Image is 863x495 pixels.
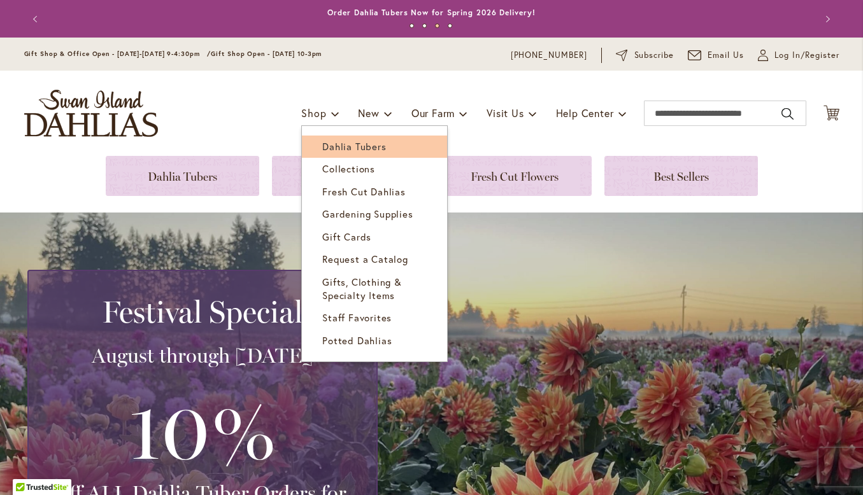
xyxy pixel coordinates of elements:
[24,6,50,32] button: Previous
[322,311,392,324] span: Staff Favorites
[616,49,674,62] a: Subscribe
[422,24,427,28] button: 2 of 4
[302,226,447,248] a: Gift Cards
[24,50,211,58] span: Gift Shop & Office Open - [DATE]-[DATE] 9-4:30pm /
[24,90,158,137] a: store logo
[44,381,361,480] h3: 10%
[511,49,588,62] a: [PHONE_NUMBER]
[556,106,614,120] span: Help Center
[44,343,361,368] h3: August through [DATE]
[358,106,379,120] span: New
[322,253,408,265] span: Request a Catalog
[211,50,322,58] span: Gift Shop Open - [DATE] 10-3pm
[774,49,839,62] span: Log In/Register
[322,334,392,347] span: Potted Dahlias
[448,24,452,28] button: 4 of 4
[44,294,361,330] h2: Festival Special
[814,6,839,32] button: Next
[322,162,375,175] span: Collections
[411,106,455,120] span: Our Farm
[688,49,744,62] a: Email Us
[487,106,524,120] span: Visit Us
[322,275,402,302] span: Gifts, Clothing & Specialty Items
[758,49,839,62] a: Log In/Register
[708,49,744,62] span: Email Us
[322,140,386,153] span: Dahlia Tubers
[322,185,406,198] span: Fresh Cut Dahlias
[435,24,439,28] button: 3 of 4
[322,207,413,220] span: Gardening Supplies
[634,49,674,62] span: Subscribe
[327,8,535,17] a: Order Dahlia Tubers Now for Spring 2026 Delivery!
[301,106,326,120] span: Shop
[410,24,414,28] button: 1 of 4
